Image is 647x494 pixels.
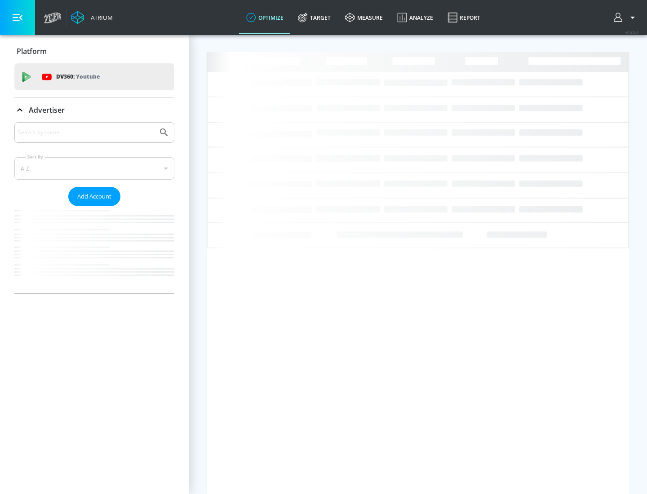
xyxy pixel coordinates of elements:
nav: list of Advertiser [14,206,174,293]
a: Analyze [390,1,440,34]
a: optimize [239,1,291,34]
div: Advertiser [14,97,174,123]
div: Platform [14,39,174,64]
p: Advertiser [29,105,65,115]
div: A-Z [14,157,174,180]
span: v 4.25.4 [625,30,638,35]
div: Advertiser [14,122,174,293]
p: Youtube [76,72,100,81]
a: Atrium [71,11,113,24]
a: Target [291,1,338,34]
label: Sort By [26,154,45,160]
div: Atrium [87,13,113,22]
span: Add Account [77,191,111,202]
a: measure [338,1,390,34]
p: DV360: [56,72,100,82]
button: Add Account [68,187,120,206]
a: Report [440,1,487,34]
p: Platform [17,46,47,56]
input: Search by name [18,127,154,138]
div: DV360: Youtube [14,63,174,90]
